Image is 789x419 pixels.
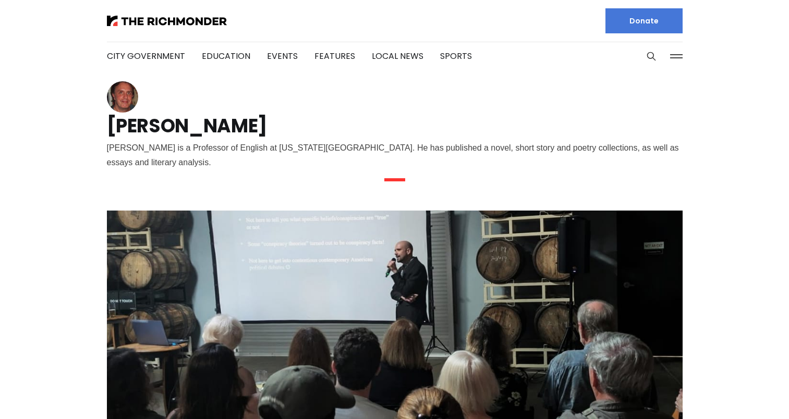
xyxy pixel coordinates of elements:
a: Donate [605,8,683,33]
a: Features [314,50,355,62]
a: City Government [107,50,185,62]
a: Events [267,50,298,62]
button: Search this site [644,48,659,64]
div: [PERSON_NAME] is a Professor of English at [US_STATE][GEOGRAPHIC_DATA]. He has published a novel,... [107,141,683,170]
a: Sports [440,50,472,62]
a: Local News [372,50,423,62]
img: Tim Wenzell [107,81,138,113]
img: The Richmonder [107,16,227,26]
h1: [PERSON_NAME] [107,118,683,134]
iframe: portal-trigger [701,368,789,419]
a: Education [202,50,250,62]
